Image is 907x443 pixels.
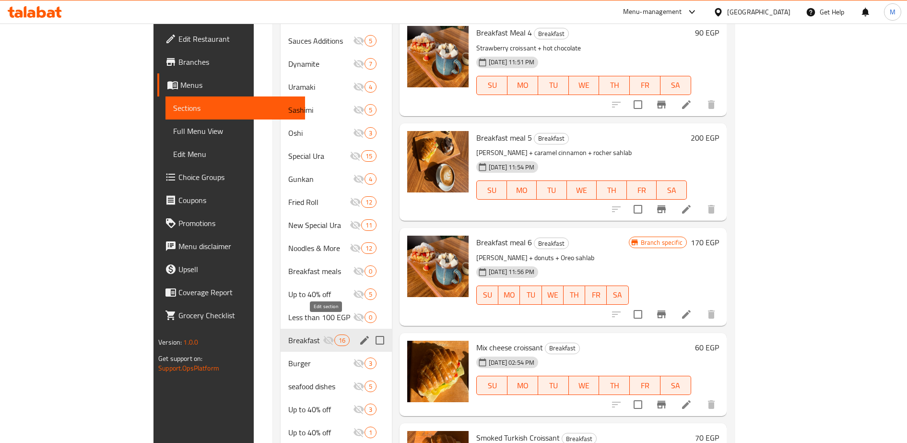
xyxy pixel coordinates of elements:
div: Gunkan4 [281,168,392,191]
span: Breakfast [534,28,568,39]
div: Uramaki4 [281,75,392,98]
span: Branches [178,56,297,68]
a: Promotions [157,212,305,235]
button: FR [630,376,660,395]
button: MO [507,180,537,200]
div: Oshi [288,127,353,139]
span: [DATE] 11:54 PM [485,163,538,172]
button: MO [507,376,538,395]
a: Edit Restaurant [157,27,305,50]
div: items [365,173,377,185]
span: FR [631,183,653,197]
button: SU [476,376,507,395]
span: Select to update [628,95,648,115]
span: TH [603,379,626,393]
span: SA [664,78,687,92]
div: items [365,127,377,139]
button: Branch-specific-item [650,93,673,116]
div: Breakfast [534,133,569,144]
button: edit [357,333,372,347]
button: delete [700,393,723,416]
span: Promotions [178,217,297,229]
span: 16 [335,336,349,345]
span: TU [541,183,563,197]
span: Up to 40% off [288,427,353,438]
span: SA [664,379,687,393]
div: items [361,219,377,231]
span: SU [481,379,504,393]
button: Branch-specific-item [650,198,673,221]
button: FR [585,286,607,305]
span: SU [481,288,495,302]
span: Breakfast [534,238,568,249]
button: FR [627,180,657,200]
span: Menu disclaimer [178,240,297,252]
span: MO [511,379,534,393]
span: TU [524,288,538,302]
button: TH [597,180,627,200]
div: items [365,58,377,70]
span: MO [502,288,516,302]
span: FR [634,379,657,393]
span: seafood dishes [288,381,353,392]
span: Sections [173,102,297,114]
svg: Inactive section [353,104,365,116]
button: WE [569,376,600,395]
div: Breakfast [534,238,569,249]
span: Up to 40% off [288,404,353,415]
span: 1.0.0 [183,336,198,348]
span: MO [511,78,534,92]
h6: 90 EGP [695,26,719,39]
span: Version: [158,336,182,348]
a: Coverage Report [157,281,305,304]
button: delete [700,93,723,116]
span: Select to update [628,395,648,415]
span: WE [571,183,593,197]
div: items [361,242,377,254]
span: Special Ura [288,150,350,162]
button: TH [564,286,585,305]
div: items [365,311,377,323]
button: Branch-specific-item [650,303,673,326]
a: Sections [165,96,305,120]
div: Up to 40% off5 [281,283,392,306]
span: 4 [365,83,376,92]
span: Full Menu View [173,125,297,137]
button: SA [607,286,628,305]
span: 3 [365,405,376,414]
span: Get support on: [158,352,202,365]
img: Mix cheese croissant [407,341,469,402]
span: Breakfast meal 5 [476,131,532,145]
a: Edit menu item [681,99,692,110]
svg: Inactive section [353,381,365,392]
svg: Inactive section [353,265,365,277]
span: Coupons [178,194,297,206]
span: [DATE] 02:54 PM [485,358,538,367]
div: Dynamite7 [281,52,392,75]
span: Upsell [178,263,297,275]
svg: Inactive section [353,58,365,70]
svg: Inactive section [353,288,365,300]
span: TH [603,78,626,92]
span: SA [660,183,683,197]
div: Up to 40% off3 [281,398,392,421]
svg: Inactive section [353,127,365,139]
span: 11 [362,221,376,230]
button: delete [700,198,723,221]
span: Fried Roll [288,196,350,208]
span: Coverage Report [178,287,297,298]
span: FR [634,78,657,92]
button: FR [630,76,660,95]
span: SA [611,288,624,302]
span: MO [511,183,533,197]
div: items [365,358,377,369]
div: Noodles & More12 [281,237,392,260]
span: Select to update [628,199,648,219]
button: WE [569,76,600,95]
div: items [365,404,377,415]
div: Special Ura15 [281,144,392,168]
span: Select to update [628,304,648,324]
